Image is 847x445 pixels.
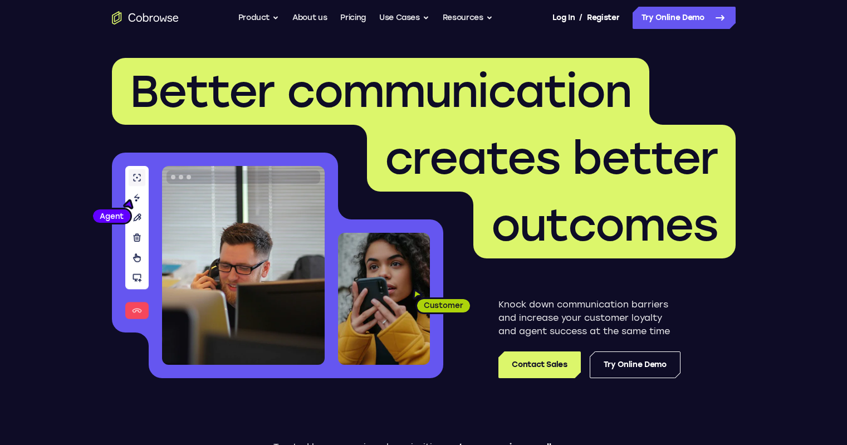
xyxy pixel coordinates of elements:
p: Knock down communication barriers and increase your customer loyalty and agent success at the sam... [498,298,680,338]
button: Use Cases [379,7,429,29]
a: Pricing [340,7,366,29]
a: Try Online Demo [633,7,736,29]
button: Resources [443,7,493,29]
span: creates better [385,131,718,185]
span: / [579,11,582,25]
span: outcomes [491,198,718,252]
img: A customer holding their phone [338,233,430,365]
a: Register [587,7,619,29]
a: Go to the home page [112,11,179,25]
button: Product [238,7,280,29]
a: Log In [552,7,575,29]
a: About us [292,7,327,29]
span: Better communication [130,65,631,118]
a: Try Online Demo [590,351,680,378]
img: A customer support agent talking on the phone [162,166,325,365]
a: Contact Sales [498,351,580,378]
